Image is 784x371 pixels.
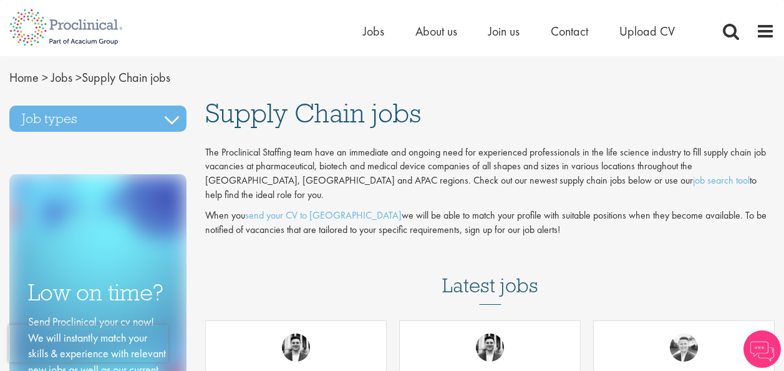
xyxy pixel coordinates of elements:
[670,334,698,362] img: Lukas Eckert
[551,23,588,39] a: Contact
[743,330,781,368] img: Chatbot
[42,69,48,86] span: >
[9,106,186,132] h3: Job types
[28,280,168,305] h3: Low on time?
[488,23,520,39] a: Join us
[282,334,310,362] img: Edward Little
[619,23,675,39] a: Upload CV
[363,23,384,39] a: Jobs
[51,69,72,86] a: breadcrumb link to Jobs
[442,244,538,305] h3: Latest jobs
[476,334,504,362] img: Edward Little
[693,174,750,187] a: job search tool
[205,209,775,237] p: When you we will be able to match your profile with suitable positions when they become available...
[245,209,402,222] a: send your CV to [GEOGRAPHIC_DATA]
[205,146,775,202] p: The Proclinical Staffing team have an immediate and ongoing need for experienced professionals in...
[9,325,168,362] iframe: reCAPTCHA
[9,69,39,86] a: breadcrumb link to Home
[205,96,421,130] span: Supply Chain jobs
[415,23,457,39] a: About us
[9,69,170,86] span: Supply Chain jobs
[75,69,82,86] span: >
